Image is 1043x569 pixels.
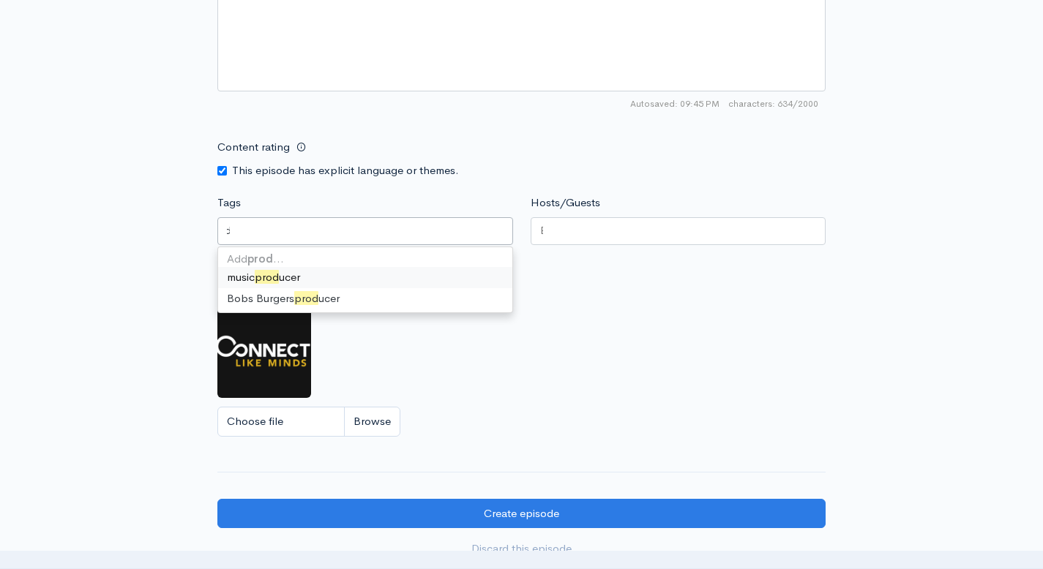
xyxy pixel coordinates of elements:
[728,97,818,110] span: 634/2000
[630,97,719,110] span: Autosaved: 09:45 PM
[540,222,543,239] input: Enter the names of the people that appeared on this episode
[218,251,512,268] div: Add …
[294,291,318,305] span: prod
[255,270,279,284] span: prod
[232,162,459,179] label: This episode has explicit language or themes.
[217,195,241,211] label: Tags
[218,288,512,309] div: Bobs Burgers ucer
[247,252,273,265] strong: prod
[218,267,512,288] div: music ucer
[531,195,600,211] label: Hosts/Guests
[217,534,826,564] a: Discard this episode
[217,499,826,529] input: Create episode
[217,132,290,162] label: Content rating
[217,284,826,299] small: If no artwork is selected your default podcast artwork will be used
[227,222,230,239] input: Enter tags for this episode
